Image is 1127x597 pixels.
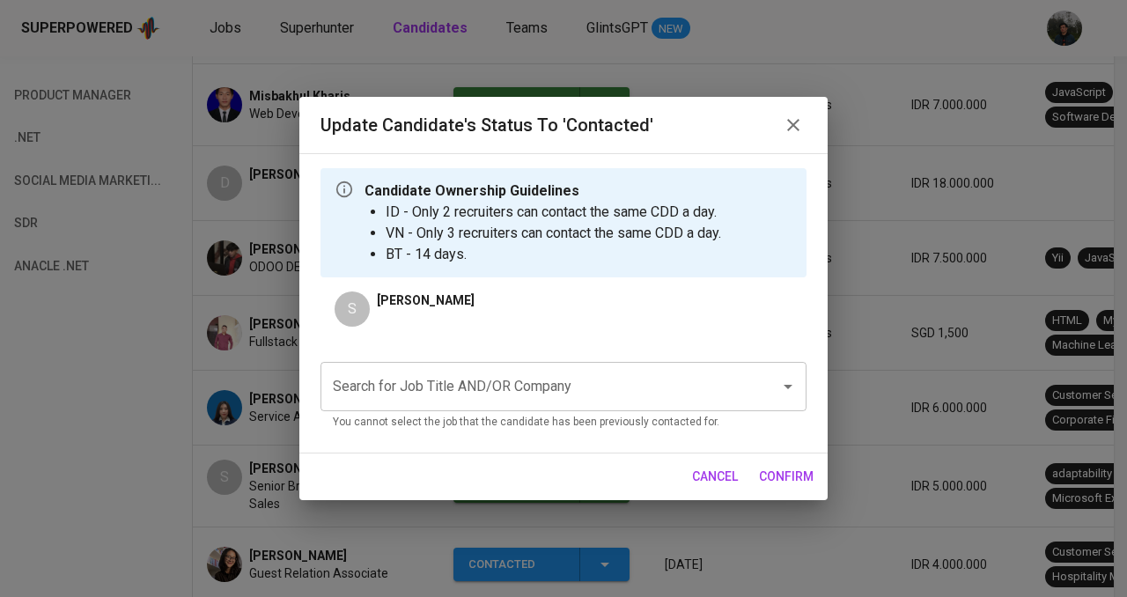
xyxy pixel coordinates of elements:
button: cancel [685,461,745,493]
p: You cannot select the job that the candidate has been previously contacted for. [333,414,794,431]
button: Open [776,374,800,399]
div: S [335,291,370,327]
li: ID - Only 2 recruiters can contact the same CDD a day. [386,202,721,223]
h6: Update Candidate's Status to 'Contacted' [320,111,653,139]
span: confirm [759,466,814,488]
span: cancel [692,466,738,488]
li: BT - 14 days. [386,244,721,265]
p: Candidate Ownership Guidelines [365,181,721,202]
li: VN - Only 3 recruiters can contact the same CDD a day. [386,223,721,244]
p: [PERSON_NAME] [377,291,475,309]
button: confirm [752,461,821,493]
